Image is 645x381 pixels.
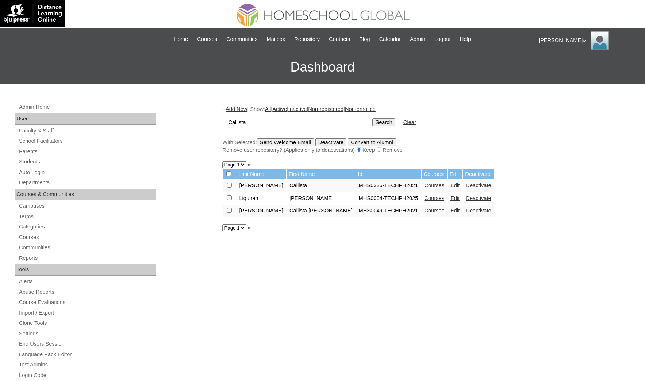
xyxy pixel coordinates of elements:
a: Contacts [325,35,354,43]
input: Search [372,118,395,126]
span: Calendar [379,35,401,43]
a: Departments [18,178,156,187]
td: MHS0049-TECHPH2021 [356,205,421,217]
a: » [247,162,250,168]
span: Blog [359,35,370,43]
div: Tools [15,264,156,276]
a: Abuse Reports [18,288,156,297]
a: Edit [450,208,460,213]
a: Mailbox [263,35,289,43]
div: With Selected: [222,138,584,154]
a: Deactivate [466,182,491,188]
a: Courses [425,208,445,213]
input: Convert to Alumni [348,138,396,146]
a: Reports [18,254,156,263]
input: Deactivate [315,138,346,146]
a: Repository [291,35,323,43]
a: Inactive [288,106,307,112]
td: Callista [PERSON_NAME] [287,205,356,217]
h3: Dashboard [4,51,641,84]
a: Courses [18,233,156,242]
td: Last Name [236,169,286,180]
td: MHS0004-TECHPH2025 [356,192,421,205]
a: Add New [226,106,247,112]
td: MHS0336-TECHPH2021 [356,180,421,192]
a: Import / Export [18,308,156,317]
a: Communities [223,35,261,43]
img: logo-white.png [4,4,62,23]
span: Repository [294,35,320,43]
td: [PERSON_NAME] [236,205,286,217]
a: Auto Login [18,168,156,177]
td: Id [356,169,421,180]
td: Callista [287,180,356,192]
a: Blog [356,35,373,43]
a: All [265,106,271,112]
a: Non-registered [308,106,343,112]
a: Test Admins [18,360,156,369]
div: [PERSON_NAME] [539,31,638,50]
a: Alerts [18,277,156,286]
a: Communities [18,243,156,252]
span: Contacts [329,35,350,43]
a: Active [272,106,287,112]
span: Mailbox [267,35,285,43]
a: Non-enrolled [345,106,376,112]
a: » [247,225,250,231]
a: Clear [403,119,416,125]
input: Send Welcome Email [257,138,314,146]
a: Admin [406,35,429,43]
a: School Facilitators [18,136,156,146]
td: Courses [422,169,448,180]
img: Ariane Ebuen [591,31,609,50]
td: [PERSON_NAME] [236,180,286,192]
a: Edit [450,195,460,201]
span: Logout [434,35,451,43]
a: Courses [425,195,445,201]
span: Communities [226,35,258,43]
span: Help [460,35,471,43]
a: Courses [425,182,445,188]
a: Login Code [18,371,156,380]
td: Liquiran [236,192,286,205]
td: Edit [448,169,462,180]
a: Home [170,35,192,43]
a: Language Pack Editor [18,350,156,359]
span: Home [174,35,188,43]
a: Deactivate [466,208,491,213]
a: Faculty & Staff [18,126,156,135]
a: Terms [18,212,156,221]
a: Admin Home [18,103,156,112]
a: Clone Tools [18,319,156,328]
a: Help [456,35,475,43]
div: Users [15,113,156,125]
td: Deactivate [463,169,494,180]
div: + | Show: | | | | [222,105,584,154]
a: Campuses [18,201,156,211]
a: End Users Session [18,339,156,349]
a: Calendar [376,35,404,43]
div: Courses & Communities [15,189,156,200]
input: Search [227,118,364,127]
a: Deactivate [466,195,491,201]
a: Courses [193,35,221,43]
a: Students [18,157,156,166]
a: Edit [450,182,460,188]
a: Parents [18,147,156,156]
a: Settings [18,329,156,338]
td: First Name [287,169,356,180]
a: Categories [18,222,156,231]
span: Admin [410,35,425,43]
span: Courses [197,35,217,43]
div: Remove user repository? (Applies only to deactivations) Keep Remove [222,146,584,154]
a: Logout [431,35,454,43]
td: [PERSON_NAME] [287,192,356,205]
a: Course Evaluations [18,298,156,307]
